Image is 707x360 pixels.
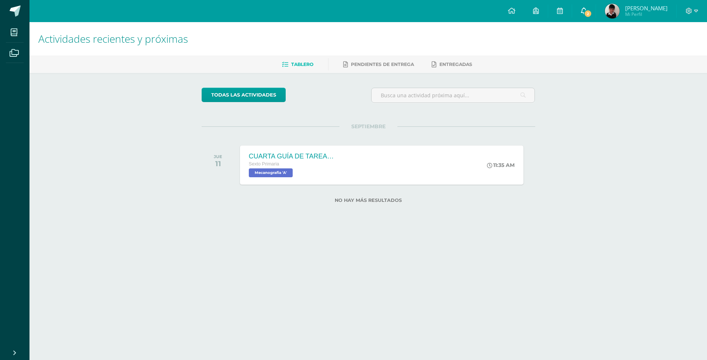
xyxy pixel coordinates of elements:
[351,62,414,67] span: Pendientes de entrega
[202,198,535,203] label: No hay más resultados
[38,32,188,46] span: Actividades recientes y próximas
[291,62,313,67] span: Tablero
[282,59,313,70] a: Tablero
[584,10,592,18] span: 2
[249,161,279,167] span: Sexto Primaria
[432,59,472,70] a: Entregadas
[487,162,515,168] div: 11:35 AM
[372,88,535,102] input: Busca una actividad próxima aquí...
[343,59,414,70] a: Pendientes de entrega
[625,4,668,12] span: [PERSON_NAME]
[214,159,222,168] div: 11
[339,123,397,130] span: SEPTIEMBRE
[625,11,668,17] span: Mi Perfil
[249,153,337,160] div: CUARTA GUÍA DE TAREAS DEL CUARTO BIMESTRE
[202,88,286,102] a: todas las Actividades
[605,4,620,18] img: dbf42e9a7b6557a0d8a4f926f228d7e2.png
[439,62,472,67] span: Entregadas
[214,154,222,159] div: JUE
[249,168,293,177] span: Mecanografia 'A'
